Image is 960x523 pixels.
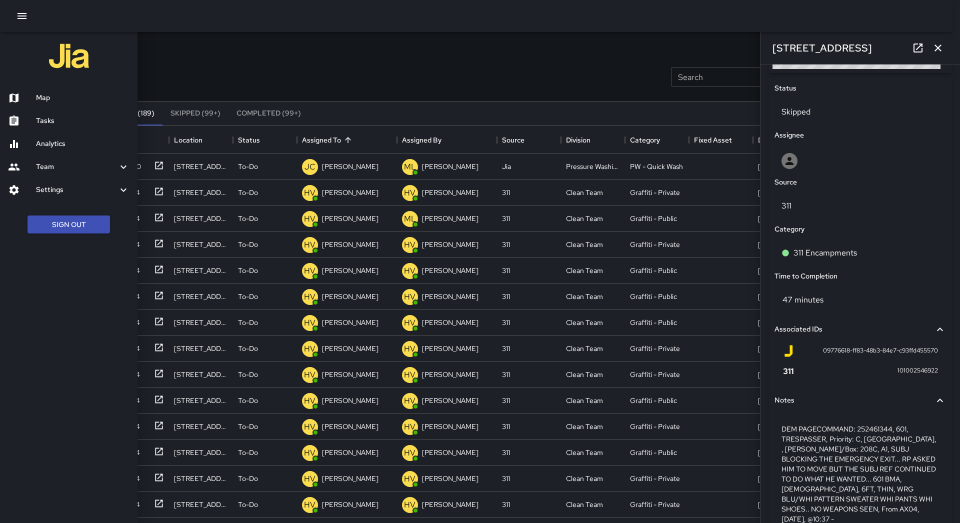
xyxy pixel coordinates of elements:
[49,36,89,76] img: jia-logo
[36,115,129,126] h6: Tasks
[27,215,110,234] button: Sign Out
[36,92,129,103] h6: Map
[36,138,129,149] h6: Analytics
[36,184,117,195] h6: Settings
[36,161,117,172] h6: Team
